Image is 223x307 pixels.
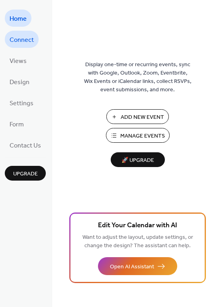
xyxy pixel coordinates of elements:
[111,152,165,167] button: 🚀 Upgrade
[5,31,39,48] a: Connect
[115,155,160,166] span: 🚀 Upgrade
[5,94,38,111] a: Settings
[5,115,29,132] a: Form
[5,10,31,27] a: Home
[10,13,27,25] span: Home
[5,73,34,90] a: Design
[10,140,41,152] span: Contact Us
[106,109,169,124] button: Add New Event
[120,132,165,140] span: Manage Events
[10,97,33,110] span: Settings
[110,263,154,271] span: Open AI Assistant
[98,257,177,275] button: Open AI Assistant
[84,61,192,94] span: Display one-time or recurring events, sync with Google, Outlook, Zoom, Eventbrite, Wix Events or ...
[5,166,46,181] button: Upgrade
[10,55,27,67] span: Views
[121,113,164,122] span: Add New Event
[5,52,31,69] a: Views
[13,170,38,178] span: Upgrade
[106,128,170,143] button: Manage Events
[82,232,193,251] span: Want to adjust the layout, update settings, or change the design? The assistant can help.
[10,76,29,89] span: Design
[10,34,34,46] span: Connect
[98,220,177,231] span: Edit Your Calendar with AI
[10,118,24,131] span: Form
[5,136,46,153] a: Contact Us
